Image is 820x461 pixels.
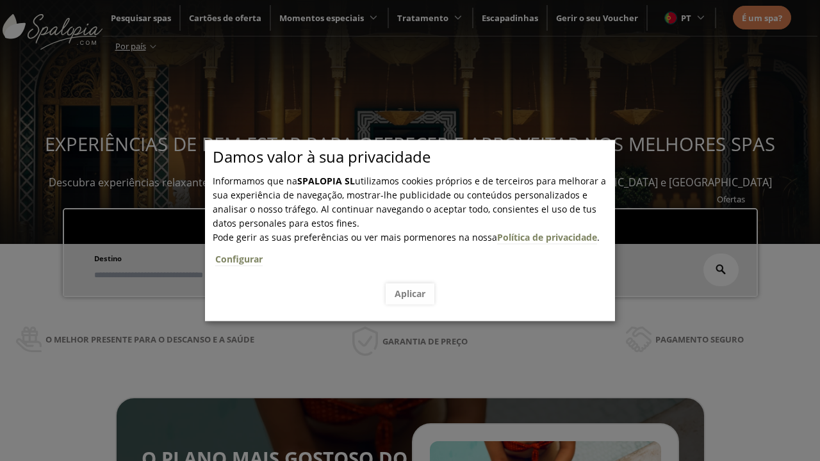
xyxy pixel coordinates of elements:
[497,231,597,244] a: Política de privacidade
[215,253,263,266] a: Configurar
[213,175,606,229] span: Informamos que na utilizamos cookies próprios e de terceiros para melhorar a sua experiência de n...
[213,231,497,243] span: Pode gerir as suas preferências ou ver mais pormenores na nossa
[297,175,355,187] b: SPALOPIA SL
[213,150,615,164] p: Damos valor à sua privacidade
[213,231,615,274] span: .
[386,283,434,304] button: Aplicar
